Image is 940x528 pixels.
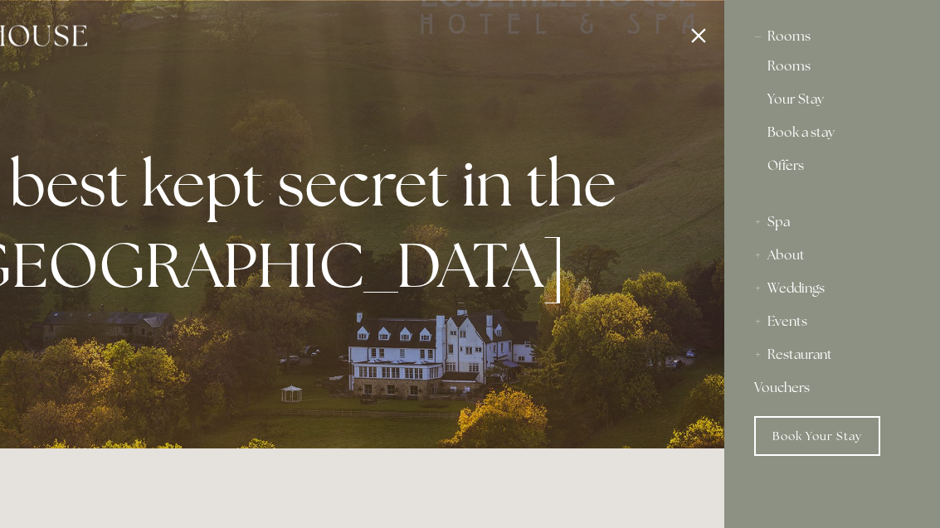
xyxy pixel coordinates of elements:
a: Your Stay [767,93,897,113]
a: Offers [767,159,897,186]
div: Restaurant [754,338,910,371]
a: Book a stay [767,126,897,146]
div: About [754,239,910,272]
a: Rooms [767,60,897,80]
a: Vouchers [754,371,910,404]
div: Rooms [754,20,910,53]
div: Weddings [754,272,910,305]
a: Book Your Stay [754,416,880,456]
div: Spa [754,206,910,239]
div: Events [754,305,910,338]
